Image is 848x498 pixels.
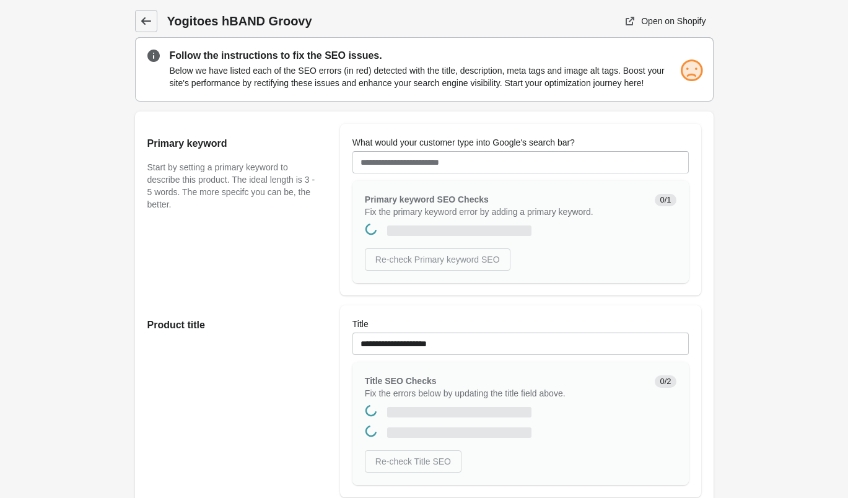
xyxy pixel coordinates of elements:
span: Title SEO Checks [365,376,437,386]
label: What would your customer type into Google's search bar? [352,136,575,149]
p: Follow the instructions to fix the SEO issues. [170,48,701,63]
img: sad.png [679,58,704,83]
h2: Primary keyword [147,136,315,151]
p: Start by setting a primary keyword to describe this product. The ideal length is 3 - 5 words. The... [147,161,315,211]
span: 0/1 [655,194,676,206]
p: Fix the primary keyword error by adding a primary keyword. [365,206,645,218]
h1: Yogitoes hBAND Groovy [167,12,461,30]
span: 0/2 [655,375,676,388]
p: Below we have listed each of the SEO errors (in red) detected with the title, description, meta t... [170,64,701,89]
div: Open on Shopify [641,16,706,26]
a: Open on Shopify [619,10,713,32]
p: Fix the errors below by updating the title field above. [365,387,645,400]
label: Title [352,318,369,330]
h2: Product title [147,318,315,333]
span: Primary keyword SEO Checks [365,194,489,204]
